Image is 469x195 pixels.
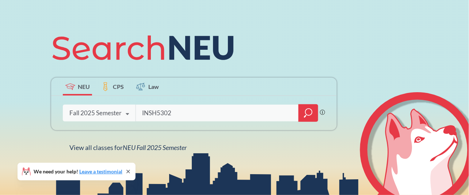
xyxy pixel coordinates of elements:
[69,109,122,117] div: Fall 2025 Semester
[113,82,124,91] span: CPS
[304,108,313,118] svg: magnifying glass
[34,169,122,174] span: We need your help!
[69,143,187,151] span: View all classes for
[298,104,318,122] div: magnifying glass
[123,143,187,151] span: NEU Fall 2025 Semester
[141,105,293,121] input: Class, professor, course number, "phrase"
[148,82,159,91] span: Law
[78,82,90,91] span: NEU
[79,168,122,175] a: Leave a testimonial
